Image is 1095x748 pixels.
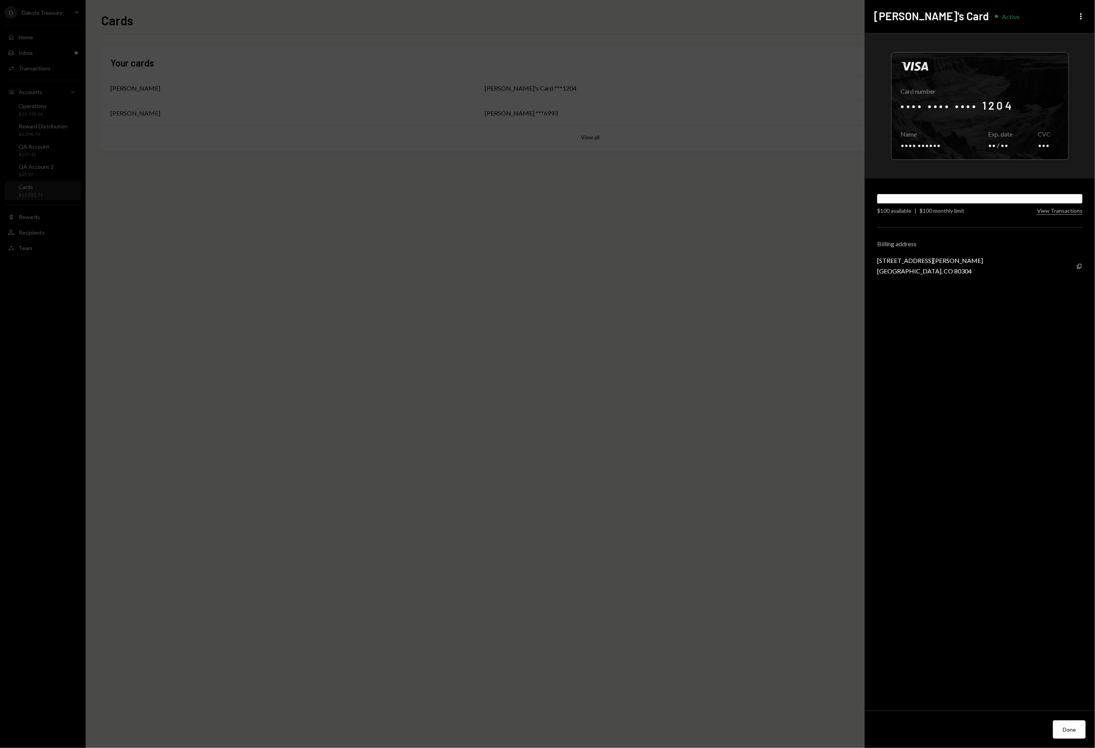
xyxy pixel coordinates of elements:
h2: [PERSON_NAME]'s Card [874,9,989,24]
div: [STREET_ADDRESS][PERSON_NAME] [877,257,983,264]
div: Active [1002,13,1020,20]
div: [GEOGRAPHIC_DATA], CO 80304 [877,267,983,275]
button: View Transactions [1037,207,1083,215]
div: $100 monthly limit [920,207,964,215]
div: | [915,207,916,215]
div: Billing address [877,240,1083,247]
div: Click to reveal [891,52,1069,160]
button: Done [1053,720,1086,739]
div: $100 available [877,207,911,215]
